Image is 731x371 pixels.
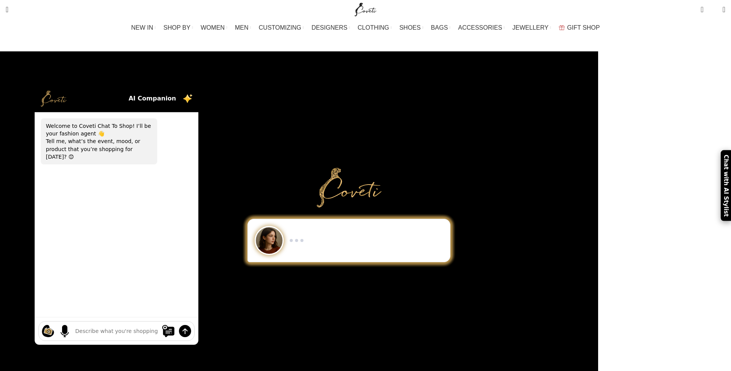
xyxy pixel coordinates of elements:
[163,20,193,35] a: SHOP BY
[235,24,249,31] span: MEN
[353,6,378,12] a: Site logo
[131,20,156,35] a: NEW IN
[242,219,456,262] div: Chat to Shop demo
[358,24,389,31] span: CLOTHING
[2,2,12,17] a: Search
[431,20,450,35] a: BAGS
[2,20,729,35] div: Main navigation
[399,20,423,35] a: SHOES
[559,25,565,30] img: GiftBag
[711,8,717,13] span: 0
[201,24,225,31] span: WOMEN
[311,24,347,31] span: DESIGNERS
[163,24,190,31] span: SHOP BY
[235,20,251,35] a: MEN
[458,24,502,31] span: ACCESSORIES
[358,20,392,35] a: CLOTHING
[131,24,153,31] span: NEW IN
[259,20,304,35] a: CUSTOMIZING
[567,24,600,31] span: GIFT SHOP
[701,4,707,10] span: 0
[697,2,707,17] a: 0
[458,20,505,35] a: ACCESSORIES
[311,20,350,35] a: DESIGNERS
[512,24,549,31] span: JEWELLERY
[259,24,302,31] span: CUSTOMIZING
[512,20,551,35] a: JEWELLERY
[559,20,600,35] a: GIFT SHOP
[709,2,717,17] div: My Wishlist
[317,168,381,207] img: Primary Gold
[201,20,227,35] a: WOMEN
[431,24,448,31] span: BAGS
[399,24,421,31] span: SHOES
